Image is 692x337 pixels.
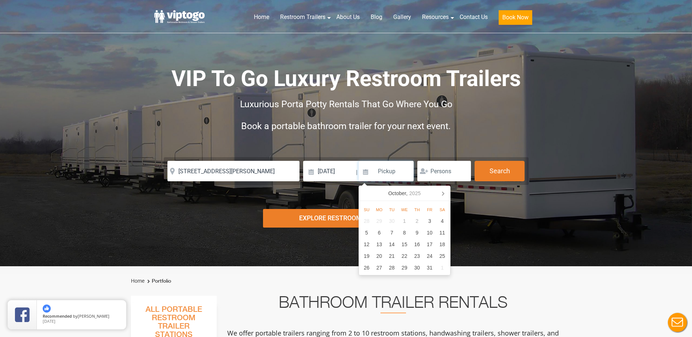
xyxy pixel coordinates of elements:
[398,205,411,214] div: We
[146,277,171,286] li: Portfolio
[436,239,449,250] div: 18
[385,187,424,199] div: October,
[417,161,471,181] input: Persons
[475,161,525,181] button: Search
[424,215,436,227] div: 3
[373,205,386,214] div: Mo
[43,313,72,319] span: Recommended
[424,250,436,262] div: 24
[240,99,452,109] span: Luxurious Porta Potty Rentals That Go Where You Go
[386,227,398,239] div: 7
[373,250,386,262] div: 20
[386,250,398,262] div: 21
[360,262,373,274] div: 26
[398,215,411,227] div: 1
[356,161,357,184] span: |
[417,9,454,25] a: Resources
[241,121,451,131] span: Book a portable bathroom trailer for your next event.
[411,227,424,239] div: 9
[411,262,424,274] div: 30
[436,227,449,239] div: 11
[398,262,411,274] div: 29
[359,161,414,181] input: Pickup
[360,227,373,239] div: 5
[398,227,411,239] div: 8
[373,227,386,239] div: 6
[373,239,386,250] div: 13
[424,239,436,250] div: 17
[436,215,449,227] div: 4
[386,239,398,250] div: 14
[409,189,421,198] i: 2025
[78,313,109,319] span: [PERSON_NAME]
[388,9,417,25] a: Gallery
[248,9,275,25] a: Home
[331,9,365,25] a: About Us
[398,239,411,250] div: 15
[424,205,436,214] div: Fr
[167,161,299,181] input: Where do you need your restroom?
[360,205,373,214] div: Su
[454,9,493,25] a: Contact Us
[171,66,521,92] span: VIP To Go Luxury Restroom Trailers
[360,215,373,227] div: 28
[360,250,373,262] div: 19
[411,215,424,227] div: 2
[227,296,560,313] h2: Bathroom Trailer Rentals
[424,262,436,274] div: 31
[365,9,388,25] a: Blog
[386,205,398,214] div: Tu
[436,205,449,214] div: Sa
[411,250,424,262] div: 23
[303,161,355,181] input: Delivery
[386,215,398,227] div: 30
[15,307,30,322] img: Review Rating
[499,10,532,25] button: Book Now
[424,227,436,239] div: 10
[263,209,429,228] div: Explore Restroom Trailers
[275,9,331,25] a: Restroom Trailers
[43,314,120,319] span: by
[436,262,449,274] div: 1
[493,9,538,29] a: Book Now
[360,239,373,250] div: 12
[373,262,386,274] div: 27
[131,278,144,284] a: Home
[411,205,424,214] div: Th
[386,262,398,274] div: 28
[663,308,692,337] button: Live Chat
[43,305,51,313] img: thumbs up icon
[43,318,55,324] span: [DATE]
[398,250,411,262] div: 22
[436,250,449,262] div: 25
[411,239,424,250] div: 16
[373,215,386,227] div: 29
